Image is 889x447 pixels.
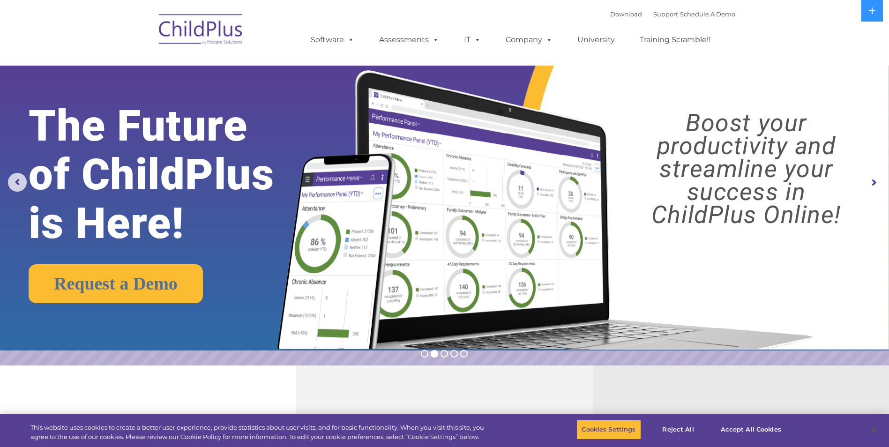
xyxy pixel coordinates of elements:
a: Schedule A Demo [680,10,735,18]
rs-layer: Boost your productivity and streamline your success in ChildPlus Online! [614,112,878,226]
button: Close [864,419,884,440]
a: University [568,30,624,49]
img: ChildPlus by Procare Solutions [154,7,248,54]
div: This website uses cookies to create a better user experience, provide statistics about user visit... [30,423,489,441]
a: Request a Demo [29,264,203,303]
a: IT [455,30,490,49]
button: Accept All Cookies [716,420,786,440]
a: Training Scramble!! [630,30,720,49]
button: Reject All [649,420,708,440]
a: Company [496,30,562,49]
a: Software [301,30,364,49]
rs-layer: The Future of ChildPlus is Here! [29,102,313,248]
button: Cookies Settings [576,420,641,440]
span: Phone number [130,100,170,107]
span: Last name [130,62,159,69]
a: Download [610,10,642,18]
a: Support [653,10,678,18]
a: Assessments [370,30,448,49]
font: | [610,10,735,18]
